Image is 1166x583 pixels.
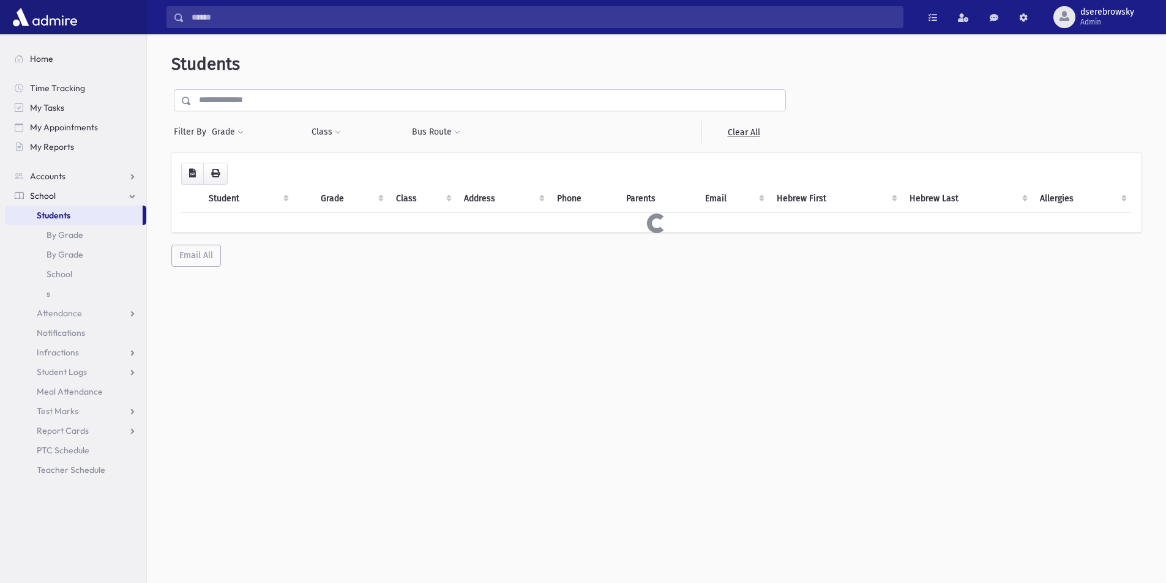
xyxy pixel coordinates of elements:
a: Meal Attendance [5,382,146,401]
a: School [5,186,146,206]
span: Teacher Schedule [37,464,105,475]
th: Class [389,185,457,213]
a: My Tasks [5,98,146,117]
span: Admin [1080,17,1134,27]
span: My Appointments [30,122,98,133]
a: My Appointments [5,117,146,137]
span: dserebrowsky [1080,7,1134,17]
a: Test Marks [5,401,146,421]
span: Test Marks [37,406,78,417]
span: Meal Attendance [37,386,103,397]
span: School [30,190,56,201]
a: Attendance [5,303,146,323]
button: Print [203,163,228,185]
span: Report Cards [37,425,89,436]
span: Students [37,210,70,221]
a: s [5,284,146,303]
button: CSV [181,163,204,185]
th: Grade [313,185,388,213]
th: Student [201,185,294,213]
th: Hebrew Last [902,185,1033,213]
a: Clear All [701,121,786,143]
span: Attendance [37,308,82,319]
span: Notifications [37,327,85,338]
a: Students [5,206,143,225]
button: Class [311,121,342,143]
button: Bus Route [411,121,461,143]
a: School [5,264,146,284]
a: Accounts [5,166,146,186]
span: Filter By [174,125,211,138]
a: By Grade [5,225,146,245]
button: Grade [211,121,244,143]
span: PTC Schedule [37,445,89,456]
a: Report Cards [5,421,146,440]
a: Teacher Schedule [5,460,146,480]
span: Home [30,53,53,64]
a: By Grade [5,245,146,264]
th: Parents [619,185,698,213]
span: Infractions [37,347,79,358]
a: Time Tracking [5,78,146,98]
a: Notifications [5,323,146,343]
th: Allergies [1033,185,1132,213]
span: Students [171,54,240,74]
th: Email [698,185,769,213]
th: Hebrew First [769,185,902,213]
th: Phone [550,185,619,213]
a: Home [5,49,146,69]
img: AdmirePro [10,5,80,29]
span: Time Tracking [30,83,85,94]
th: Address [457,185,550,213]
span: Accounts [30,171,65,182]
input: Search [184,6,903,28]
span: My Tasks [30,102,64,113]
a: Student Logs [5,362,146,382]
a: Infractions [5,343,146,362]
a: My Reports [5,137,146,157]
button: Email All [171,245,221,267]
a: PTC Schedule [5,440,146,460]
span: Student Logs [37,366,87,377]
span: My Reports [30,141,74,152]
